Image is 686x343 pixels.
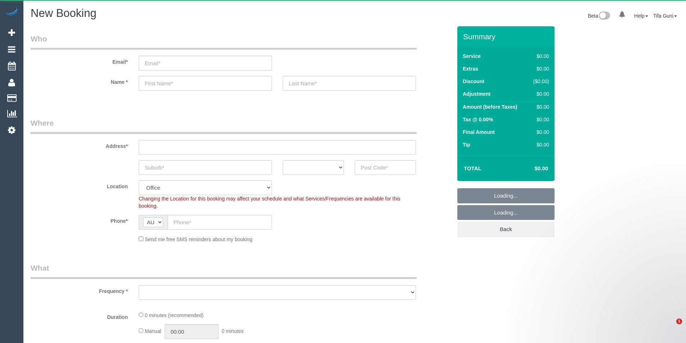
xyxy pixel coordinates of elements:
[25,180,133,190] label: Location
[530,141,549,148] div: $0.00
[145,236,252,242] span: Send me free SMS reminders about my booking
[139,56,272,71] input: Email*
[4,7,19,17] img: Automaid Logo
[463,103,517,110] label: Amount (before Taxes)
[463,128,495,136] label: Final Amount
[530,53,549,60] div: $0.00
[31,263,417,279] legend: What
[530,116,549,123] div: $0.00
[530,90,549,98] div: $0.00
[457,222,555,237] a: Back
[463,116,493,123] label: Tax @ 0.00%
[25,140,133,150] label: Address*
[31,118,417,134] legend: Where
[31,33,417,50] legend: Who
[355,160,416,175] input: Post Code*
[463,90,490,98] label: Adjustment
[167,215,272,230] input: Phone*
[25,215,133,225] label: Phone*
[676,319,682,324] span: 1
[463,32,551,41] h3: Summary
[139,196,400,209] span: Changing the Location for this booking may affect your schedule and what Services/Frequencies are...
[25,311,133,321] label: Duration
[139,76,272,91] input: First Name*
[530,128,549,136] div: $0.00
[463,53,481,60] label: Service
[25,56,133,66] label: Email*
[464,165,481,171] strong: Total
[588,13,610,19] a: Beta
[530,65,549,72] div: $0.00
[463,78,484,85] label: Discount
[653,13,677,19] a: Tifa Guni
[25,285,133,295] label: Frequency *
[25,76,133,86] label: Name *
[31,7,97,19] span: New Booking
[634,13,648,19] a: Help
[530,78,549,85] div: ($0.00)
[513,166,548,172] h4: $0.00
[530,103,549,110] div: $0.00
[463,65,478,72] label: Extras
[145,312,203,318] span: 0 minutes (recommended)
[598,12,610,21] img: New interface
[145,328,161,334] span: Manual
[283,76,416,91] input: Last Name*
[139,160,272,175] input: Suburb*
[463,141,470,148] label: Tip
[222,328,244,334] span: 0 minutes
[662,319,679,336] iframe: Intercom live chat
